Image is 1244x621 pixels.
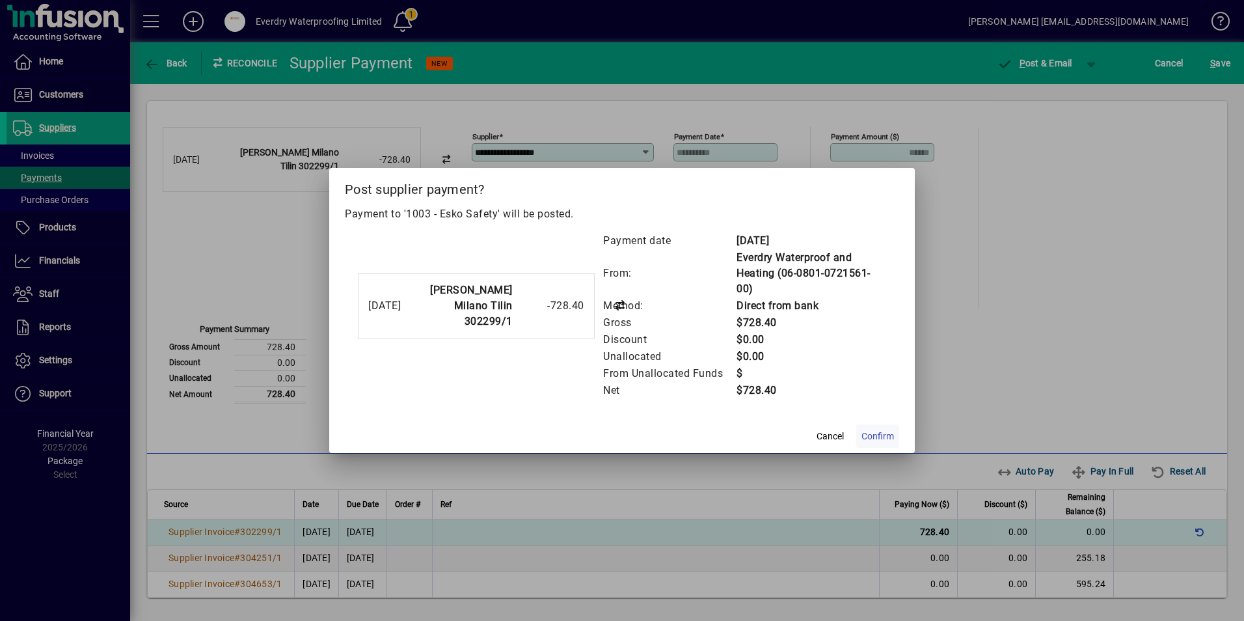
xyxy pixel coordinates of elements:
[809,424,851,448] button: Cancel
[736,382,886,399] td: $728.40
[736,314,886,331] td: $728.40
[736,348,886,365] td: $0.00
[329,168,915,206] h2: Post supplier payment?
[736,249,886,297] td: Everdry Waterproof and Heating (06-0801-0721561-00)
[602,314,736,331] td: Gross
[345,206,899,222] p: Payment to '1003 - Esko Safety' will be posted.
[856,424,899,448] button: Confirm
[602,348,736,365] td: Unallocated
[602,365,736,382] td: From Unallocated Funds
[736,331,886,348] td: $0.00
[368,298,401,314] div: [DATE]
[817,430,844,443] span: Cancel
[430,284,513,327] strong: [PERSON_NAME] Milano Tilin 302299/1
[602,232,736,249] td: Payment date
[519,298,584,314] div: -728.40
[861,430,894,443] span: Confirm
[602,331,736,348] td: Discount
[736,297,886,314] td: Direct from bank
[602,382,736,399] td: Net
[602,297,736,314] td: Method:
[602,249,736,297] td: From:
[736,232,886,249] td: [DATE]
[736,365,886,382] td: $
